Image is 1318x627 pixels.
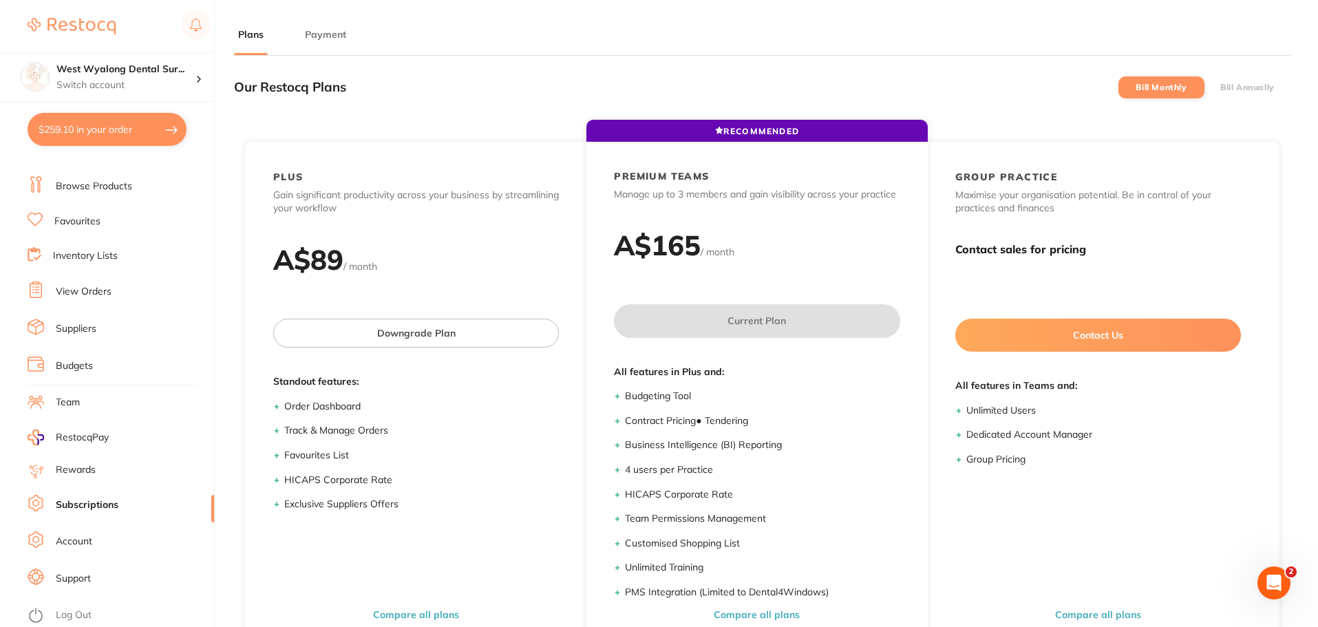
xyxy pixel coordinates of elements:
p: Gain significant productivity across your business by streamlining your workflow [273,189,559,215]
label: Bill Annually [1220,83,1275,92]
a: View Orders [56,285,111,299]
h2: GROUP PRACTICE [955,171,1058,183]
h3: Contact sales for pricing [955,243,1241,256]
iframe: Intercom live chat [1257,566,1290,599]
span: All features in Teams and: [955,379,1241,393]
a: Log Out [56,608,92,622]
img: West Wyalong Dental Surgery (DentalTown 4) [21,63,49,91]
a: Budgets [56,359,93,373]
h2: PREMIUM TEAMS [614,170,709,182]
span: / month [343,260,377,273]
span: / month [701,246,734,258]
li: Favourites List [284,449,559,463]
a: RestocqPay [28,429,109,445]
button: Compare all plans [369,608,463,621]
li: Customised Shopping List [625,537,900,551]
a: Favourites [54,215,100,229]
a: Subscriptions [56,498,118,512]
li: Budgeting Tool [625,390,900,403]
a: Support [56,572,91,586]
span: All features in Plus and: [614,365,900,379]
h3: Our Restocq Plans [234,80,346,95]
a: Account [56,535,92,549]
li: Exclusive Suppliers Offers [284,498,559,511]
img: RestocqPay [28,429,44,445]
a: Rewards [56,463,96,477]
li: Track & Manage Orders [284,424,559,438]
button: Payment [301,28,350,41]
h2: A$ 165 [614,228,701,262]
button: Log Out [28,605,210,627]
button: Current Plan [614,304,900,337]
a: Restocq Logo [28,10,116,42]
li: HICAPS Corporate Rate [625,488,900,502]
h2: PLUS [273,171,304,183]
li: Team Permissions Management [625,512,900,526]
p: Maximise your organisation potential. Be in control of your practices and finances [955,189,1241,215]
h4: West Wyalong Dental Surgery (DentalTown 4) [56,63,195,76]
a: Team [56,396,80,410]
li: HICAPS Corporate Rate [284,474,559,487]
a: Browse Products [56,180,132,193]
h2: A$ 89 [273,242,343,277]
p: Switch account [56,78,195,92]
button: Plans [234,28,268,41]
p: Manage up to 3 members and gain visibility across your practice [614,188,900,202]
li: Group Pricing [966,453,1241,467]
img: Restocq Logo [28,18,116,34]
span: 2 [1286,566,1297,577]
li: Business Intelligence (BI) Reporting [625,438,900,452]
li: Unlimited Users [966,404,1241,418]
span: RestocqPay [56,431,109,445]
span: Standout features: [273,375,559,389]
li: Unlimited Training [625,561,900,575]
li: Dedicated Account Manager [966,428,1241,442]
a: Suppliers [56,322,96,336]
li: 4 users per Practice [625,463,900,477]
button: Compare all plans [1051,608,1145,621]
li: Order Dashboard [284,400,559,414]
button: $259.10 in your order [28,113,187,146]
a: Inventory Lists [53,249,118,263]
button: Downgrade Plan [273,319,559,348]
span: RECOMMENDED [715,126,799,136]
button: Compare all plans [710,608,804,621]
li: PMS Integration (Limited to Dental4Windows) [625,586,900,599]
label: Bill Monthly [1136,83,1187,92]
li: Contract Pricing ● Tendering [625,414,900,428]
button: Contact Us [955,319,1241,352]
